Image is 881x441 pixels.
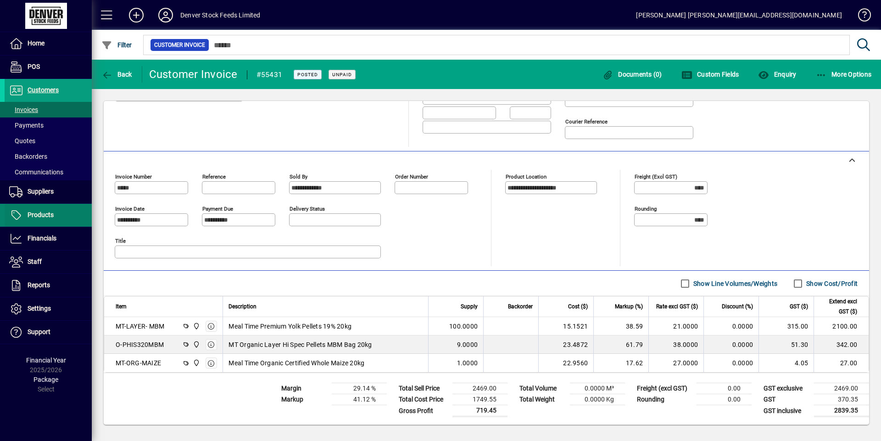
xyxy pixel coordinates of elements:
[28,39,45,47] span: Home
[99,37,134,53] button: Filter
[28,328,50,335] span: Support
[654,340,698,349] div: 38.0000
[759,405,814,417] td: GST inclusive
[116,322,164,331] div: MT-LAYER- MBM
[851,2,870,32] a: Knowledge Base
[28,211,54,218] span: Products
[92,66,142,83] app-page-header-button: Back
[332,72,352,78] span: Unpaid
[636,8,842,22] div: [PERSON_NAME] [PERSON_NAME][EMAIL_ADDRESS][DOMAIN_NAME]
[277,383,332,394] td: Margin
[632,383,697,394] td: Freight (excl GST)
[394,383,452,394] td: Total Sell Price
[635,206,657,212] mat-label: Rounding
[602,71,662,78] span: Documents (0)
[814,66,874,83] button: More Options
[565,118,608,125] mat-label: Courier Reference
[229,322,351,331] span: Meal Time Premium Yolk Pellets 19% 20kg
[5,117,92,133] a: Payments
[5,133,92,149] a: Quotes
[703,335,758,354] td: 0.0000
[506,173,546,180] mat-label: Product location
[28,258,42,265] span: Staff
[457,340,478,349] span: 9.0000
[297,72,318,78] span: Posted
[5,251,92,274] a: Staff
[758,354,814,372] td: 4.05
[790,301,808,312] span: GST ($)
[28,305,51,312] span: Settings
[593,335,648,354] td: 61.79
[229,301,256,312] span: Description
[457,358,478,368] span: 1.0000
[394,405,452,417] td: Gross Profit
[679,66,742,83] button: Custom Fields
[332,383,387,394] td: 29.14 %
[758,317,814,335] td: 315.00
[28,281,50,289] span: Reports
[5,102,92,117] a: Invoices
[615,301,643,312] span: Markup (%)
[452,383,507,394] td: 2469.00
[452,405,507,417] td: 719.45
[816,71,872,78] span: More Options
[229,358,364,368] span: Meal Time Organic Certified Whole Maize 20kg
[151,7,180,23] button: Profile
[814,317,869,335] td: 2100.00
[5,180,92,203] a: Suppliers
[691,279,777,288] label: Show Line Volumes/Weights
[681,71,739,78] span: Custom Fields
[570,383,625,394] td: 0.0000 M³
[116,301,127,312] span: Item
[28,86,59,94] span: Customers
[538,317,593,335] td: 15.1521
[593,317,648,335] td: 38.59
[9,153,47,160] span: Backorders
[758,71,796,78] span: Enquiry
[759,383,814,394] td: GST exclusive
[115,206,145,212] mat-label: Invoice date
[5,164,92,180] a: Communications
[600,66,664,83] button: Documents (0)
[722,301,753,312] span: Discount (%)
[122,7,151,23] button: Add
[703,317,758,335] td: 0.0000
[814,354,869,372] td: 27.00
[290,173,307,180] mat-label: Sold by
[654,322,698,331] div: 21.0000
[804,279,858,288] label: Show Cost/Profit
[697,394,752,405] td: 0.00
[26,357,66,364] span: Financial Year
[256,67,283,82] div: #55431
[202,173,226,180] mat-label: Reference
[28,188,54,195] span: Suppliers
[277,394,332,405] td: Markup
[395,173,428,180] mat-label: Order number
[697,383,752,394] td: 0.00
[515,383,570,394] td: Total Volume
[814,383,869,394] td: 2469.00
[703,354,758,372] td: 0.0000
[449,322,478,331] span: 100.0000
[593,354,648,372] td: 17.62
[635,173,677,180] mat-label: Freight (excl GST)
[814,394,869,405] td: 370.35
[5,274,92,297] a: Reports
[5,321,92,344] a: Support
[5,297,92,320] a: Settings
[756,66,798,83] button: Enquiry
[28,234,56,242] span: Financials
[115,173,152,180] mat-label: Invoice number
[332,394,387,405] td: 41.12 %
[515,394,570,405] td: Total Weight
[115,238,126,244] mat-label: Title
[5,56,92,78] a: POS
[5,227,92,250] a: Financials
[632,394,697,405] td: Rounding
[461,301,478,312] span: Supply
[101,71,132,78] span: Back
[229,340,372,349] span: MT Organic Layer Hi Spec Pellets MBM Bag 20kg
[9,168,63,176] span: Communications
[180,8,261,22] div: Denver Stock Feeds Limited
[99,66,134,83] button: Back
